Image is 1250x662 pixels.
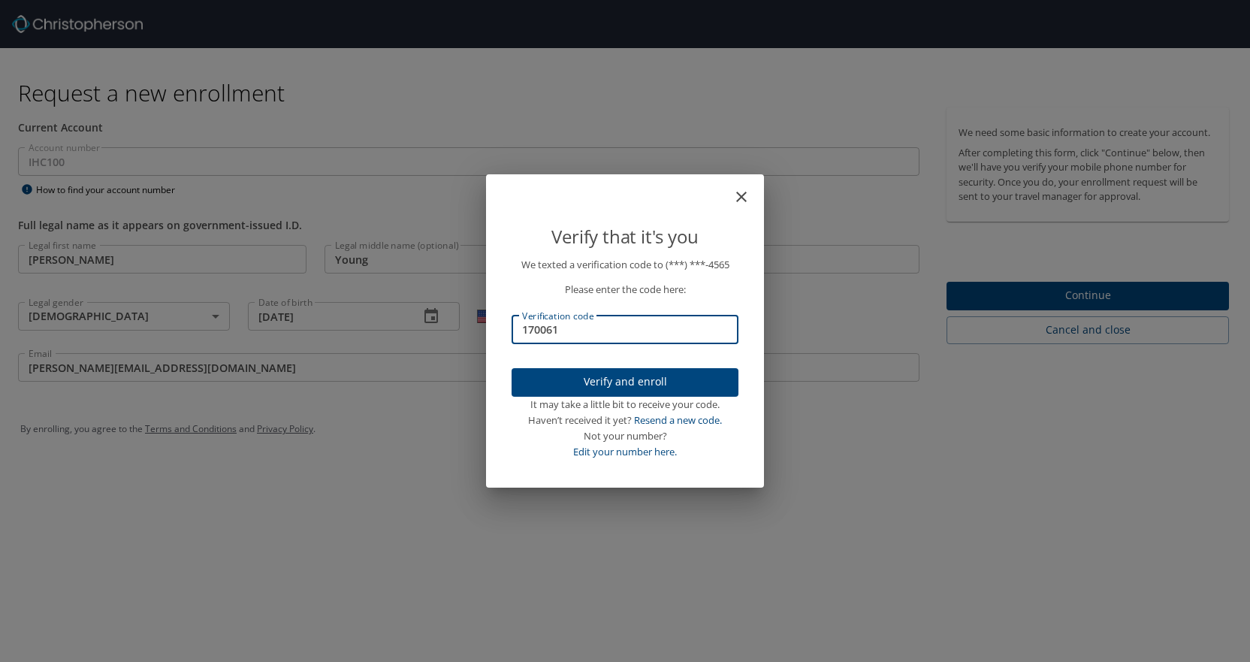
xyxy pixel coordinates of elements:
[512,222,738,251] p: Verify that it's you
[634,413,722,427] a: Resend a new code.
[512,428,738,444] div: Not your number?
[512,413,738,428] div: Haven’t received it yet?
[512,282,738,298] p: Please enter the code here:
[740,180,758,198] button: close
[524,373,726,391] span: Verify and enroll
[573,445,677,458] a: Edit your number here.
[512,368,738,398] button: Verify and enroll
[512,257,738,273] p: We texted a verification code to (***) ***- 4565
[512,397,738,413] div: It may take a little bit to receive your code.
